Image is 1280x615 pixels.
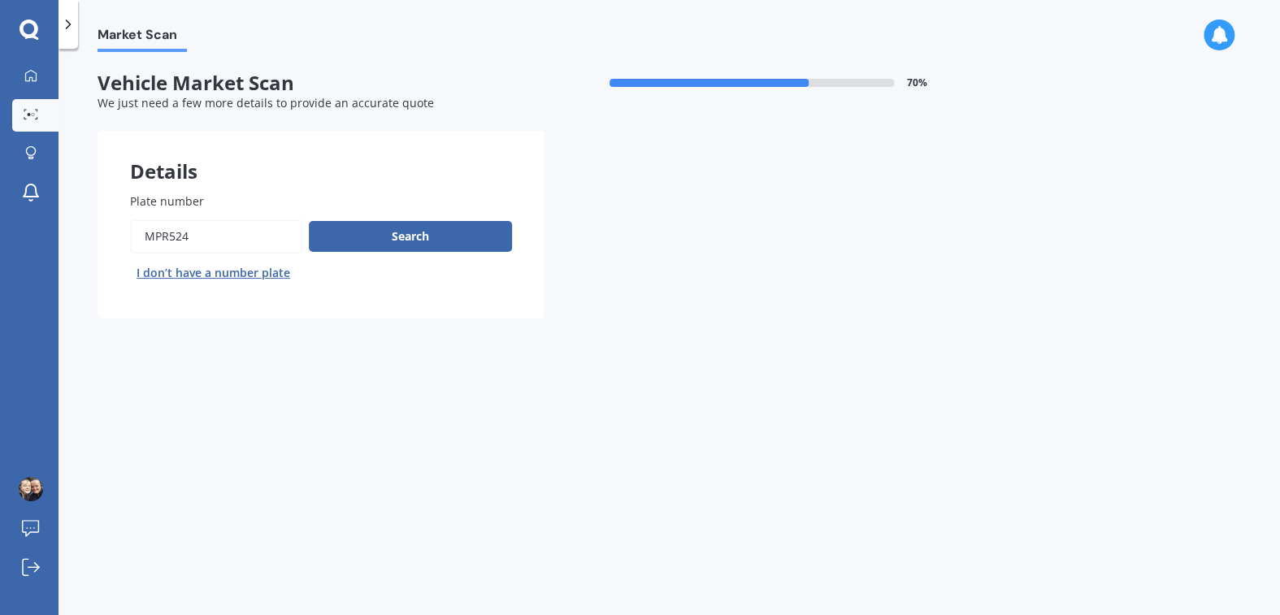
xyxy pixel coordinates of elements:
[98,71,545,95] span: Vehicle Market Scan
[309,221,512,252] button: Search
[98,27,187,49] span: Market Scan
[98,131,545,180] div: Details
[130,260,297,286] button: I don’t have a number plate
[19,477,43,501] img: picture
[130,193,204,209] span: Plate number
[98,95,434,110] span: We just need a few more details to provide an accurate quote
[907,77,927,89] span: 70 %
[130,219,302,253] input: Enter plate number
